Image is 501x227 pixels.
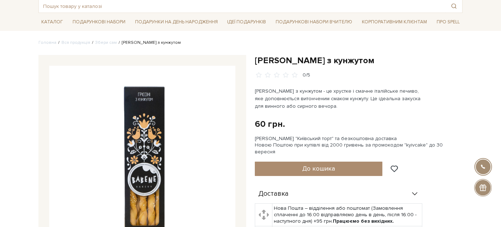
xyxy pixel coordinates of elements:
p: [PERSON_NAME] з кунжутом - це хрустке і смачне італійське печиво, яке доповнюється витонченим сма... [255,87,423,110]
a: Подарунки на День народження [132,17,221,28]
div: [PERSON_NAME] "Київський торт" та безкоштовна доставка Новою Поштою при купівлі від 2000 гривень ... [255,135,463,155]
a: Подарункові набори [70,17,128,28]
a: Вся продукція [61,40,90,45]
a: Про Spell [434,17,463,28]
td: Нова Пошта – відділення або поштомат (Замовлення сплаченні до 16:00 відправляємо день в день, піс... [272,203,422,226]
span: Доставка [258,191,289,197]
b: Працюємо без вихідних. [333,218,394,224]
a: Ідеї подарунків [224,17,269,28]
a: Головна [38,40,56,45]
a: Збери сам [95,40,117,45]
li: [PERSON_NAME] з кунжутом [117,40,181,46]
a: Каталог [38,17,66,28]
a: Корпоративним клієнтам [359,17,430,28]
span: До кошика [302,165,335,172]
button: До кошика [255,162,382,176]
a: Подарункові набори Вчителю [273,16,355,28]
div: 0/5 [303,72,310,79]
h1: [PERSON_NAME] з кунжутом [255,55,463,66]
div: 60 грн. [255,119,285,130]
